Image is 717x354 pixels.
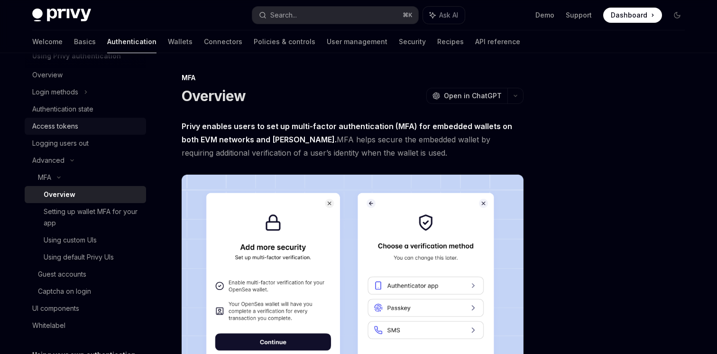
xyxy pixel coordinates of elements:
[32,30,63,53] a: Welcome
[25,101,146,118] a: Authentication state
[270,9,297,21] div: Search...
[25,300,146,317] a: UI components
[399,30,426,53] a: Security
[566,10,592,20] a: Support
[32,138,89,149] div: Logging users out
[25,118,146,135] a: Access tokens
[603,8,662,23] a: Dashboard
[444,91,502,101] span: Open in ChatGPT
[32,121,78,132] div: Access tokens
[182,87,246,104] h1: Overview
[25,249,146,266] a: Using default Privy UIs
[44,234,97,246] div: Using custom UIs
[25,186,146,203] a: Overview
[439,10,458,20] span: Ask AI
[25,232,146,249] a: Using custom UIs
[254,30,315,53] a: Policies & controls
[32,69,63,81] div: Overview
[182,73,524,83] div: MFA
[38,269,86,280] div: Guest accounts
[25,317,146,334] a: Whitelabel
[611,10,647,20] span: Dashboard
[182,121,512,144] strong: Privy enables users to set up multi-factor authentication (MFA) for embedded wallets on both EVM ...
[535,10,554,20] a: Demo
[44,189,75,200] div: Overview
[44,252,114,263] div: Using default Privy UIs
[25,266,146,283] a: Guest accounts
[25,203,146,232] a: Setting up wallet MFA for your app
[25,283,146,300] a: Captcha on login
[670,8,685,23] button: Toggle dark mode
[423,7,465,24] button: Ask AI
[32,303,79,314] div: UI components
[32,9,91,22] img: dark logo
[403,11,413,19] span: ⌘ K
[426,88,507,104] button: Open in ChatGPT
[74,30,96,53] a: Basics
[32,155,64,166] div: Advanced
[252,7,418,24] button: Search...⌘K
[168,30,193,53] a: Wallets
[32,86,78,98] div: Login methods
[25,135,146,152] a: Logging users out
[475,30,520,53] a: API reference
[327,30,387,53] a: User management
[32,320,65,331] div: Whitelabel
[437,30,464,53] a: Recipes
[107,30,156,53] a: Authentication
[25,66,146,84] a: Overview
[204,30,242,53] a: Connectors
[32,103,93,115] div: Authentication state
[38,172,51,183] div: MFA
[182,120,524,159] span: MFA helps secure the embedded wallet by requiring additional verification of a user’s identity wh...
[38,286,91,297] div: Captcha on login
[44,206,140,229] div: Setting up wallet MFA for your app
